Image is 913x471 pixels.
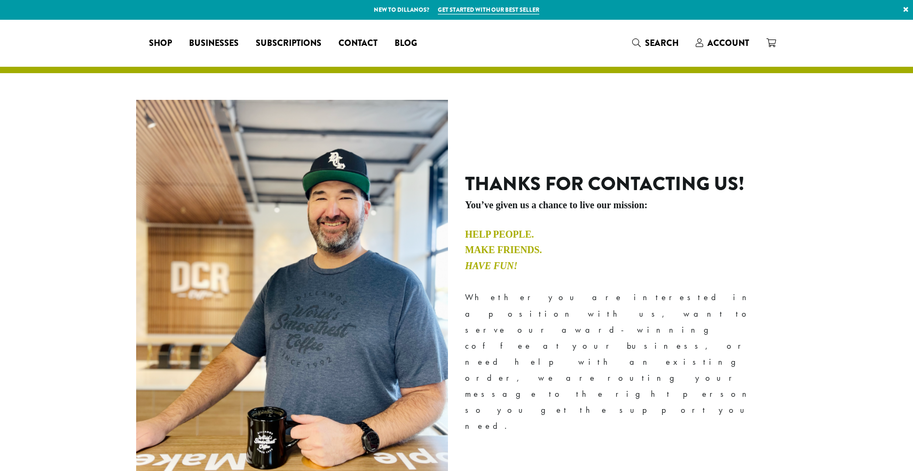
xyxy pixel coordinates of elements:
span: Account [707,37,749,49]
span: Blog [395,37,417,50]
span: Contact [339,37,377,50]
h4: Make Friends. [465,245,777,256]
span: Businesses [189,37,239,50]
a: Shop [140,35,180,52]
h2: Thanks for contacting us! [465,172,777,195]
h5: You’ve given us a chance to live our mission: [465,200,777,211]
span: Shop [149,37,172,50]
span: Subscriptions [256,37,321,50]
h4: Help People. [465,229,777,241]
a: Get started with our best seller [438,5,539,14]
em: Have Fun! [465,261,517,271]
a: Search [624,34,687,52]
span: Search [645,37,679,49]
p: Whether you are interested in a position with us, want to serve our award-winning coffee at your ... [465,289,777,434]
